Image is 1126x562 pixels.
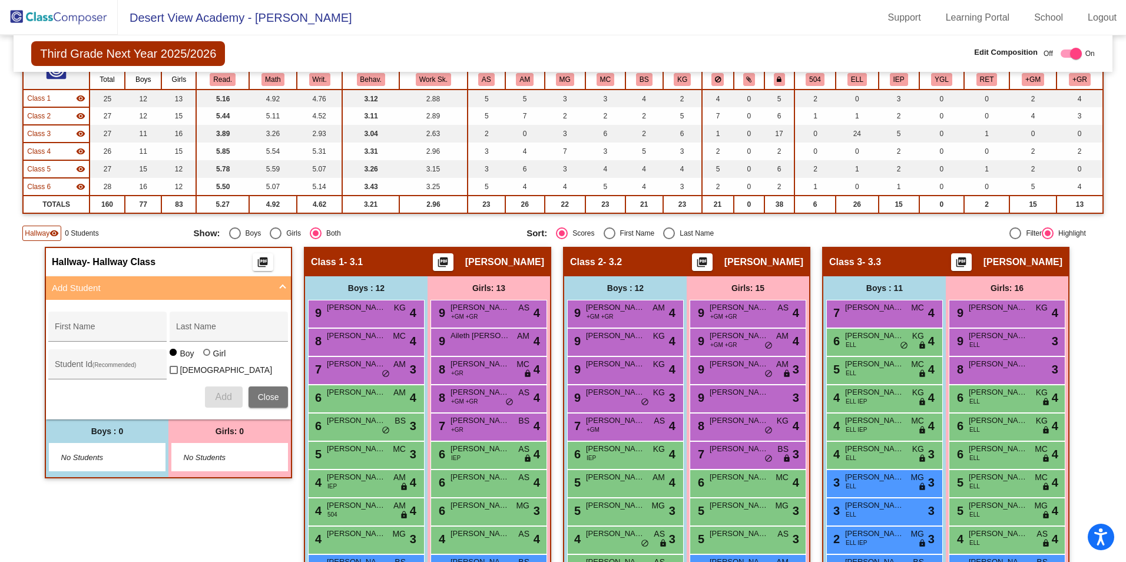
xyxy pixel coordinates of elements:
td: 12 [125,90,161,107]
span: KG [394,302,406,314]
span: 4 [793,304,799,322]
td: 2.88 [399,90,468,107]
span: - 3.2 [603,256,622,268]
td: 0 [734,107,764,125]
td: 2 [1009,160,1057,178]
td: 5 [468,90,505,107]
th: Keep with students [734,70,764,90]
td: 21 [625,196,663,213]
td: 3.04 [342,125,399,143]
button: Read. [210,73,236,86]
span: [PERSON_NAME] [586,302,645,313]
span: Off [1044,48,1053,59]
button: KG [674,73,691,86]
td: 0 [919,90,965,107]
td: 11 [125,125,161,143]
td: 15 [1009,196,1057,213]
td: 15 [879,196,919,213]
td: 25 [90,90,125,107]
td: 6 [585,125,625,143]
td: 2 [794,160,836,178]
td: 1 [794,107,836,125]
div: Girls: 16 [946,276,1068,300]
td: 3 [468,160,505,178]
td: 160 [90,196,125,213]
td: 38 [764,196,794,213]
td: Marissa Will - 3.2 [23,107,90,125]
td: 5 [468,178,505,196]
th: Melissa Garcia [545,70,585,90]
button: Print Students Details [433,253,453,271]
td: 7 [702,107,734,125]
button: Print Students Details [951,253,972,271]
td: 26 [836,196,878,213]
span: [PERSON_NAME] [983,256,1062,268]
button: +GR [1069,73,1091,86]
td: 3.26 [342,160,399,178]
td: 5 [505,90,545,107]
span: 4 [928,304,935,322]
a: Support [879,8,930,27]
div: Both [322,228,341,239]
td: 6 [794,196,836,213]
td: 5 [663,107,702,125]
span: [PERSON_NAME] [969,302,1028,313]
td: 12 [125,107,161,125]
button: Print Students Details [253,253,273,271]
div: Boys : 11 [823,276,946,300]
span: - 3.3 [862,256,881,268]
td: 2 [625,125,663,143]
span: Hallway [25,228,49,239]
span: Sort: [526,228,547,239]
div: Boys [241,228,261,239]
td: 3 [468,143,505,160]
td: 3.26 [249,125,297,143]
button: Behav. [357,73,385,86]
td: 0 [794,143,836,160]
span: MC [911,302,924,314]
td: 2.89 [399,107,468,125]
td: 4.76 [297,90,342,107]
td: 0 [836,178,878,196]
td: 4.92 [249,196,297,213]
td: 4.62 [297,196,342,213]
div: Girls: 13 [428,276,550,300]
button: RET [976,73,998,86]
span: Class 5 [27,164,51,174]
span: Class 1 [27,93,51,104]
td: 23 [663,196,702,213]
td: 16 [125,178,161,196]
th: English Language Learner [836,70,878,90]
td: 3.25 [399,178,468,196]
td: 0 [964,90,1009,107]
mat-icon: visibility [49,229,59,238]
td: 3.12 [342,90,399,107]
td: 2.93 [297,125,342,143]
td: 2 [1009,90,1057,107]
td: 1 [879,178,919,196]
td: 5 [879,125,919,143]
td: 0 [734,125,764,143]
div: Highlight [1054,228,1086,239]
input: Student Id [55,364,161,373]
button: IEP [890,73,908,86]
span: On [1085,48,1095,59]
td: 15 [161,143,196,160]
mat-radio-group: Select an option [194,227,518,239]
td: 15 [161,107,196,125]
span: [PERSON_NAME] [724,256,803,268]
td: 3 [585,143,625,160]
button: ELL [847,73,867,86]
td: 4 [585,160,625,178]
td: 17 [764,125,794,143]
td: 2 [702,143,734,160]
span: [PERSON_NAME] [327,302,386,313]
span: [PERSON_NAME] [845,302,904,313]
td: 13 [1057,196,1102,213]
span: KG [1036,302,1048,314]
button: MC [597,73,614,86]
input: Last Name [176,326,282,336]
td: 6 [663,125,702,143]
td: 4 [1057,178,1102,196]
td: 0 [836,90,878,107]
